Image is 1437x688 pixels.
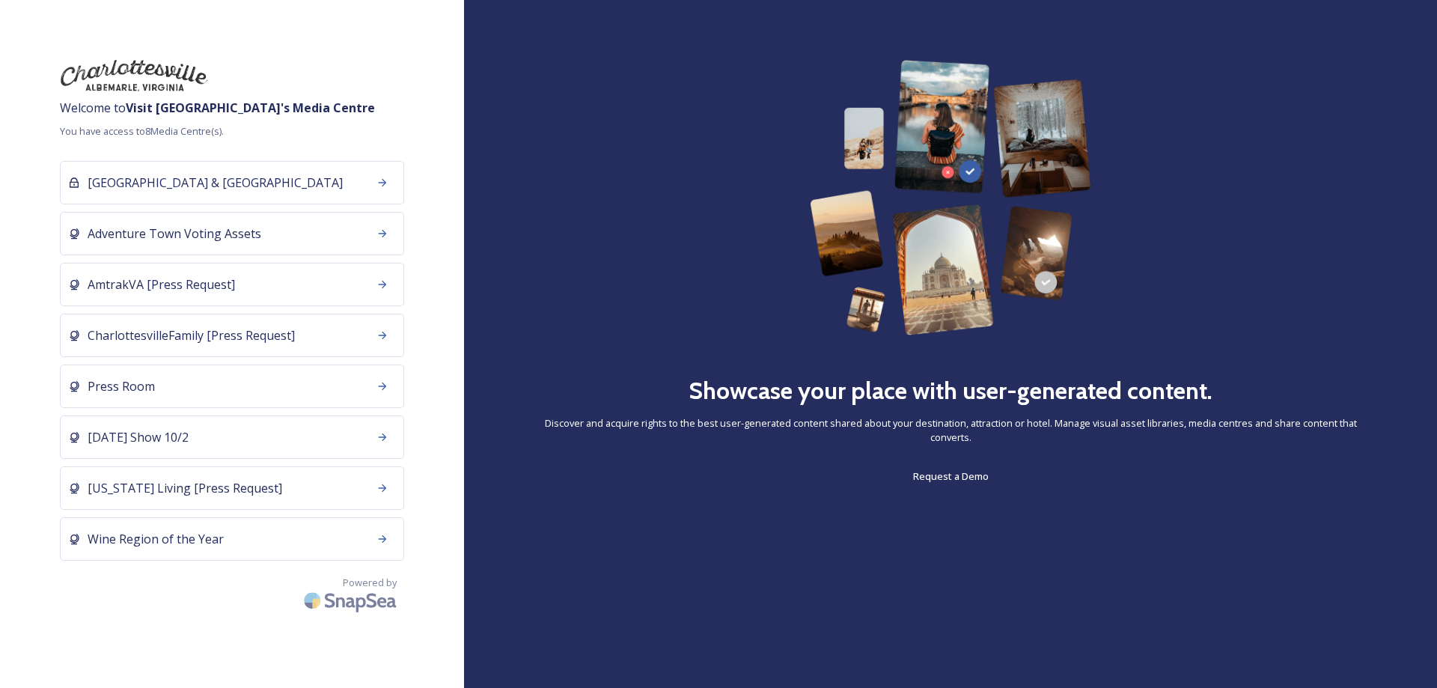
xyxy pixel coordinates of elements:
span: You have access to 8 Media Centre(s). [60,124,404,138]
a: Request a Demo [913,467,989,485]
a: Adventure Town Voting Assets [60,212,404,263]
img: 63b42ca75bacad526042e722_Group%20154-p-800.png [810,60,1090,335]
span: Welcome to [60,99,404,117]
a: [GEOGRAPHIC_DATA] & [GEOGRAPHIC_DATA] [60,161,404,212]
a: Wine Region of the Year [60,517,404,568]
img: SnapSea Logo [299,583,404,618]
h2: Showcase your place with user-generated content. [689,373,1212,409]
a: AmtrakVA [Press Request] [60,263,404,314]
strong: Visit [GEOGRAPHIC_DATA] 's Media Centre [126,100,375,116]
span: Wine Region of the Year [88,530,224,548]
span: [US_STATE] Living [Press Request] [88,479,282,497]
span: Adventure Town Voting Assets [88,225,261,243]
a: CharlottesvilleFamily [Press Request] [60,314,404,365]
span: AmtrakVA [Press Request] [88,275,235,293]
img: download%20(7).png [60,60,210,91]
span: [DATE] Show 10/2 [88,428,189,446]
span: Powered by [343,576,397,590]
span: Press Room [88,377,155,395]
span: [GEOGRAPHIC_DATA] & [GEOGRAPHIC_DATA] [88,174,343,192]
span: CharlottesvilleFamily [Press Request] [88,326,295,344]
a: [DATE] Show 10/2 [60,415,404,466]
span: Discover and acquire rights to the best user-generated content shared about your destination, att... [524,416,1377,445]
a: Press Room [60,365,404,415]
a: [US_STATE] Living [Press Request] [60,466,404,517]
span: Request a Demo [913,469,989,483]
